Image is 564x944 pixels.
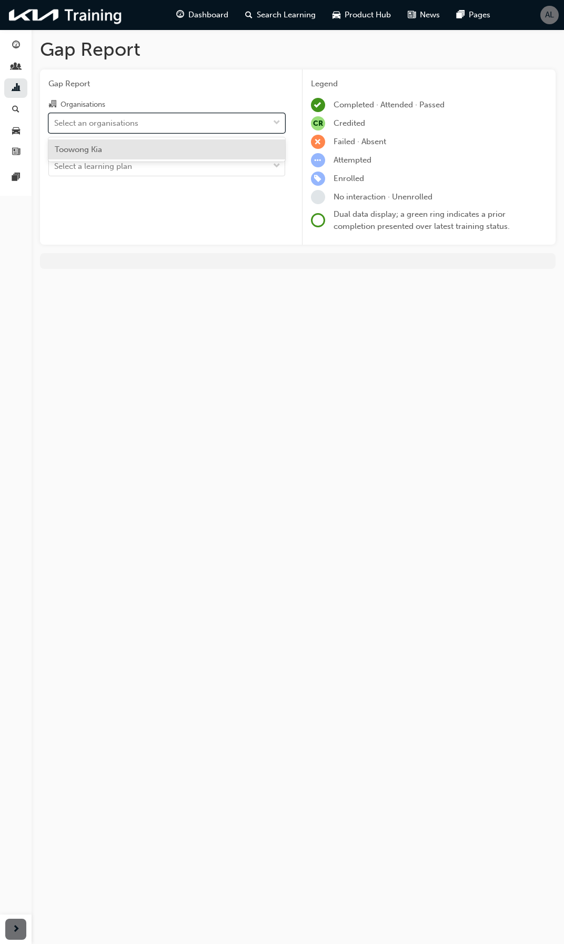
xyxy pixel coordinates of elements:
[12,923,20,936] span: next-icon
[334,174,364,183] span: Enrolled
[545,9,554,21] span: AL
[40,38,556,61] h1: Gap Report
[48,100,56,109] span: organisation-icon
[245,8,253,22] span: search-icon
[257,9,316,21] span: Search Learning
[12,41,20,51] span: guage-icon
[237,4,324,26] a: search-iconSearch Learning
[188,9,228,21] span: Dashboard
[333,8,340,22] span: car-icon
[12,126,20,136] span: car-icon
[324,4,399,26] a: car-iconProduct Hub
[334,209,510,231] span: Dual data display; a green ring indicates a prior completion presented over latest training status.
[469,9,490,21] span: Pages
[48,78,285,90] span: Gap Report
[168,4,237,26] a: guage-iconDashboard
[311,78,547,90] div: Legend
[54,160,132,173] div: Select a learning plan
[61,99,105,110] div: Organisations
[54,117,138,129] div: Select an organisations
[311,153,325,167] span: learningRecordVerb_ATTEMPT-icon
[420,9,440,21] span: News
[12,84,20,93] span: chart-icon
[273,116,280,130] span: down-icon
[448,4,499,26] a: pages-iconPages
[334,155,371,165] span: Attempted
[12,173,20,183] span: pages-icon
[176,8,184,22] span: guage-icon
[399,4,448,26] a: news-iconNews
[345,9,391,21] span: Product Hub
[334,192,432,202] span: No interaction · Unenrolled
[5,4,126,26] img: kia-training
[334,100,445,109] span: Completed · Attended · Passed
[311,190,325,204] span: learningRecordVerb_NONE-icon
[334,137,386,146] span: Failed · Absent
[334,118,365,128] span: Credited
[311,135,325,149] span: learningRecordVerb_FAIL-icon
[12,63,20,72] span: people-icon
[408,8,416,22] span: news-icon
[540,6,559,24] button: AL
[12,148,20,157] span: news-icon
[311,172,325,186] span: learningRecordVerb_ENROLL-icon
[55,145,102,154] span: Toowong Kia
[311,116,325,130] span: null-icon
[457,8,465,22] span: pages-icon
[12,105,19,115] span: search-icon
[311,98,325,112] span: learningRecordVerb_COMPLETE-icon
[273,159,280,173] span: down-icon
